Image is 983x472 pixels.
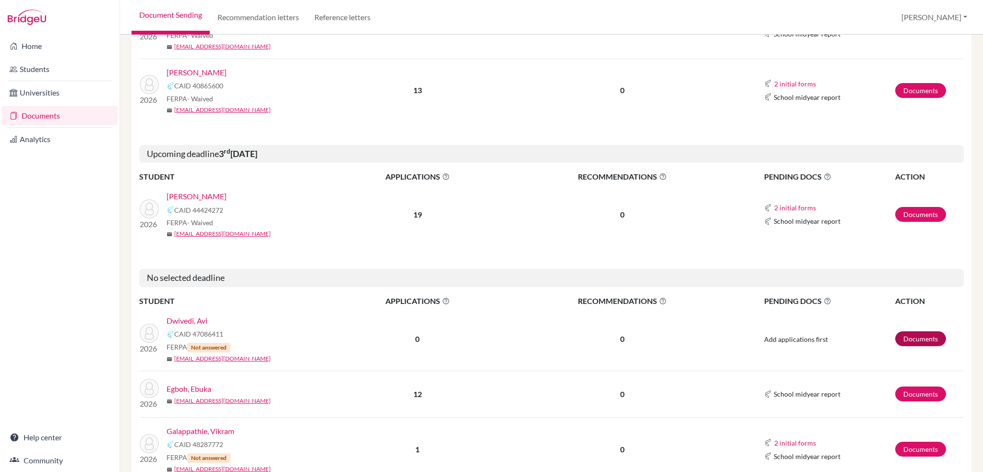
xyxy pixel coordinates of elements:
[413,389,422,399] b: 12
[174,230,271,238] a: [EMAIL_ADDRESS][DOMAIN_NAME]
[139,145,964,163] h5: Upcoming deadline
[140,434,159,453] img: Galappathie, Vikram
[764,295,894,307] span: PENDING DOCS
[167,44,172,50] span: mail
[140,94,159,106] p: 2026
[895,83,946,98] a: Documents
[139,269,964,287] h5: No selected deadline
[167,356,172,362] span: mail
[895,295,964,307] th: ACTION
[8,10,46,25] img: Bridge-U
[140,343,159,354] p: 2026
[140,31,159,42] p: 2026
[174,106,271,114] a: [EMAIL_ADDRESS][DOMAIN_NAME]
[174,42,271,51] a: [EMAIL_ADDRESS][DOMAIN_NAME]
[167,441,174,448] img: Common App logo
[413,210,422,219] b: 19
[187,31,213,39] span: - Waived
[774,216,840,226] span: School midyear report
[2,428,118,447] a: Help center
[140,218,159,230] p: 2026
[332,171,503,182] span: APPLICATIONS
[332,295,503,307] span: APPLICATIONS
[187,453,230,463] span: Not answered
[2,130,118,149] a: Analytics
[774,451,840,461] span: School midyear report
[764,452,772,460] img: Common App logo
[774,78,816,89] button: 2 initial forms
[764,80,772,87] img: Common App logo
[167,315,207,327] a: Dwivedi, Avi
[224,147,230,155] sup: rd
[219,148,257,159] b: 3 [DATE]
[140,324,159,343] img: Dwivedi, Avi
[504,209,741,220] p: 0
[167,399,172,404] span: mail
[140,398,159,410] p: 2026
[415,445,420,454] b: 1
[140,75,159,94] img: Sarda, Aryaman
[504,171,741,182] span: RECOMMENDATIONS
[187,218,213,227] span: - Waived
[774,437,816,448] button: 2 initial forms
[764,439,772,447] img: Common App logo
[2,60,118,79] a: Students
[174,397,271,405] a: [EMAIL_ADDRESS][DOMAIN_NAME]
[167,94,213,104] span: FERPA
[764,204,772,212] img: Common App logo
[167,330,174,338] img: Common App logo
[2,36,118,56] a: Home
[774,389,840,399] span: School midyear report
[187,95,213,103] span: - Waived
[167,231,172,237] span: mail
[174,354,271,363] a: [EMAIL_ADDRESS][DOMAIN_NAME]
[895,442,946,457] a: Documents
[774,202,816,213] button: 2 initial forms
[174,81,223,91] span: CAID 40865600
[139,170,331,183] th: STUDENT
[140,453,159,465] p: 2026
[504,295,741,307] span: RECOMMENDATIONS
[895,331,946,346] a: Documents
[2,106,118,125] a: Documents
[140,379,159,398] img: Egboh, Ebuka
[764,93,772,101] img: Common App logo
[764,171,894,182] span: PENDING DOCS
[167,452,230,463] span: FERPA
[895,207,946,222] a: Documents
[415,334,420,343] b: 0
[174,205,223,215] span: CAID 44424272
[2,451,118,470] a: Community
[504,333,741,345] p: 0
[895,170,964,183] th: ACTION
[167,206,174,214] img: Common App logo
[764,390,772,398] img: Common App logo
[167,67,227,78] a: [PERSON_NAME]
[897,8,971,26] button: [PERSON_NAME]
[140,199,159,218] img: Xu, William
[167,30,213,40] span: FERPA
[167,383,211,395] a: Egboh, Ebuka
[764,218,772,225] img: Common App logo
[139,295,331,307] th: STUDENT
[167,342,230,352] span: FERPA
[504,444,741,455] p: 0
[895,387,946,401] a: Documents
[167,108,172,113] span: mail
[504,388,741,400] p: 0
[187,343,230,352] span: Not answered
[764,335,828,343] span: Add applications first
[174,329,223,339] span: CAID 47086411
[167,82,174,90] img: Common App logo
[167,425,234,437] a: Galappathie, Vikram
[167,191,227,202] a: [PERSON_NAME]
[167,218,213,228] span: FERPA
[2,83,118,102] a: Universities
[174,439,223,449] span: CAID 48287772
[774,92,840,102] span: School midyear report
[504,85,741,96] p: 0
[413,85,422,95] b: 13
